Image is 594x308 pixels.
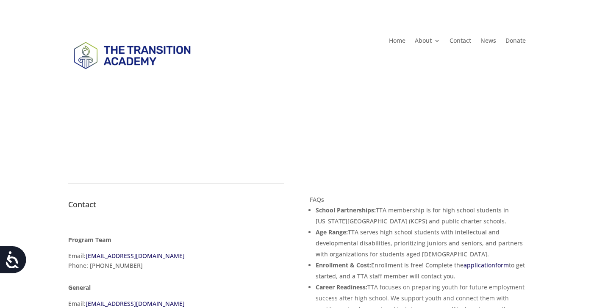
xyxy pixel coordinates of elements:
span: form [495,261,509,269]
span: Real World Learning and workforce development for high school students with disabilities [169,99,425,107]
a: Donate [505,38,526,47]
a: applicationform [464,261,509,269]
strong: Enrollment & Cost: [316,261,371,269]
img: TTA Brand_TTA Primary Logo_Horizontal_Light BG [68,34,195,76]
strong: Age Range: [316,228,348,236]
a: Contact [450,38,471,47]
a: News [480,38,496,47]
a: [EMAIL_ADDRESS][DOMAIN_NAME] [86,252,185,260]
strong: General [68,283,91,291]
span: application [464,261,495,269]
strong: School Partnerships: [316,206,376,214]
p: Email: Phone: [PHONE_NUMBER] [68,251,284,277]
strong: Program Team [68,236,111,244]
li: TTA serves high school students with intellectual and developmental disabilities, prioritizing ju... [316,227,526,260]
h4: Contact [68,201,284,212]
a: Home [389,38,405,47]
a: [EMAIL_ADDRESS][DOMAIN_NAME] [86,300,185,308]
a: Logo-Noticias [68,69,195,77]
a: About [415,38,440,47]
p: FAQs [310,195,526,205]
li: TTA membership is for high school students in [US_STATE][GEOGRAPHIC_DATA] (KCPS) and public chart... [316,205,526,227]
li: Enrollment is free! Complete the to get started, and a TTA staff member will contact you. [316,260,526,282]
